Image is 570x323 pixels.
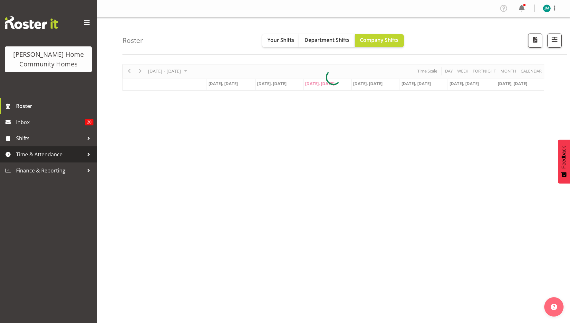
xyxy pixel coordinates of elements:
span: 20 [85,119,93,125]
img: johanna-molina8557.jpg [543,5,551,12]
img: Rosterit website logo [5,16,58,29]
span: Finance & Reporting [16,166,84,175]
button: Company Shifts [355,34,404,47]
span: Your Shifts [267,36,294,44]
span: Shifts [16,133,84,143]
span: Feedback [561,146,567,169]
button: Download a PDF of the roster according to the set date range. [528,34,542,48]
button: Filter Shifts [547,34,562,48]
button: Feedback - Show survey [558,140,570,183]
div: [PERSON_NAME] Home Community Homes [11,50,85,69]
span: Roster [16,101,93,111]
button: Department Shifts [299,34,355,47]
span: Time & Attendance [16,150,84,159]
span: Department Shifts [304,36,350,44]
button: Your Shifts [262,34,299,47]
h4: Roster [122,37,143,44]
span: Company Shifts [360,36,399,44]
img: help-xxl-2.png [551,304,557,310]
span: Inbox [16,117,85,127]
